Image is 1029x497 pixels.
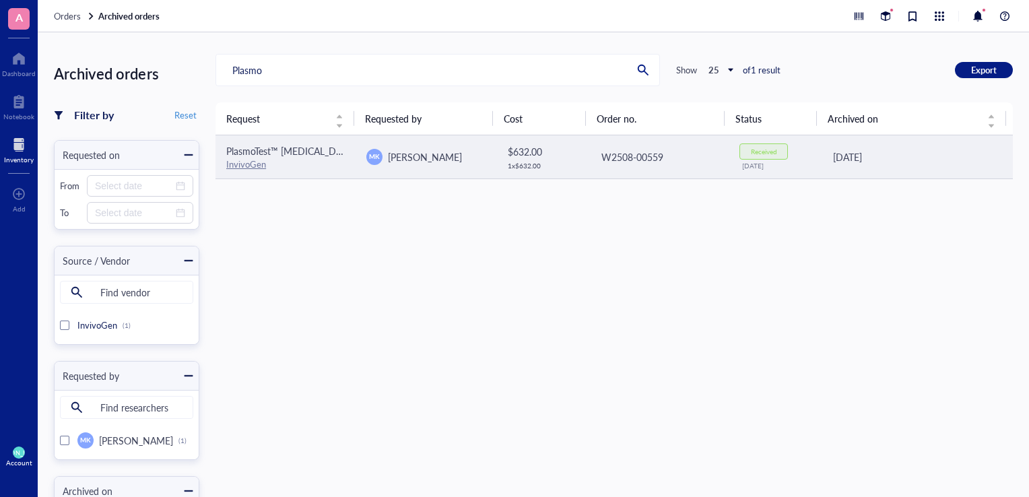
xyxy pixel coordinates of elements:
[60,207,81,219] div: To
[708,63,719,76] b: 25
[54,61,199,86] div: Archived orders
[178,436,187,444] div: (1)
[388,150,462,164] span: [PERSON_NAME]
[226,144,473,158] span: PlasmoTest™ [MEDICAL_DATA] contamination detection kit
[226,111,327,126] span: Request
[60,180,81,192] div: From
[508,144,578,159] div: $ 632.00
[725,102,817,135] th: Status
[99,434,173,447] span: [PERSON_NAME]
[742,162,811,170] div: [DATE]
[2,48,36,77] a: Dashboard
[751,147,777,156] div: Received
[80,436,90,445] span: MK
[95,205,173,220] input: Select date
[98,10,162,22] a: Archived orders
[2,69,36,77] div: Dashboard
[74,106,114,124] div: Filter by
[3,91,34,121] a: Notebook
[955,62,1013,78] button: Export
[354,102,493,135] th: Requested by
[833,150,1002,164] div: [DATE]
[55,147,120,162] div: Requested on
[586,102,725,135] th: Order no.
[54,10,96,22] a: Orders
[123,321,131,329] div: (1)
[3,112,34,121] div: Notebook
[55,253,130,268] div: Source / Vendor
[4,134,34,164] a: Inventory
[676,64,697,76] div: Show
[215,102,354,135] th: Request
[95,178,173,193] input: Select date
[15,9,23,26] span: A
[4,156,34,164] div: Inventory
[369,152,379,161] span: MK
[817,102,1006,135] th: Archived on
[601,150,719,164] div: W2508-00559
[508,162,578,170] div: 1 x $ 632.00
[226,158,266,170] a: InvivoGen
[971,64,997,76] span: Export
[589,135,729,179] td: W2508-00559
[55,368,119,383] div: Requested by
[828,111,979,126] span: Archived on
[13,205,26,213] div: Add
[743,64,781,76] div: of 1 result
[493,102,585,135] th: Cost
[6,459,32,467] div: Account
[54,9,81,22] span: Orders
[172,107,199,123] button: Reset
[174,109,197,121] span: Reset
[77,319,117,331] span: InvivoGen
